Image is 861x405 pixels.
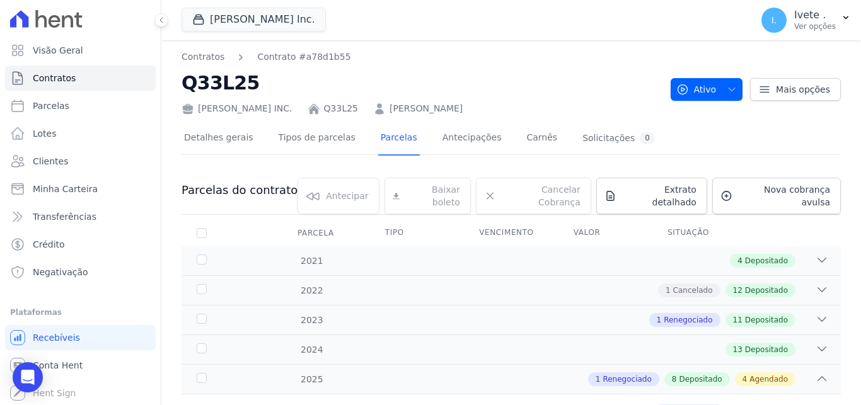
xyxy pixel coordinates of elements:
[524,122,560,156] a: Carnês
[745,285,788,296] span: Depositado
[33,127,57,140] span: Lotes
[596,178,707,214] a: Extrato detalhado
[13,362,43,392] div: Open Intercom Messenger
[33,72,76,84] span: Contratos
[582,132,655,144] div: Solicitações
[182,102,292,115] div: [PERSON_NAME] INC.
[257,50,350,64] a: Contrato #a78d1b55
[5,353,156,378] a: Conta Hent
[5,93,156,118] a: Parcelas
[596,374,601,385] span: 1
[603,374,651,385] span: Renegociado
[676,78,717,101] span: Ativo
[745,255,788,266] span: Depositado
[182,183,298,198] h3: Parcelas do contrato
[672,374,677,385] span: 8
[751,3,861,38] button: I. Ivete . Ver opções
[679,374,722,385] span: Depositado
[182,8,326,31] button: [PERSON_NAME] Inc.
[182,69,661,97] h2: Q33L25
[794,9,836,21] p: Ivete .
[324,102,358,115] a: Q33L25
[282,220,349,246] div: Parcela
[33,100,69,112] span: Parcelas
[733,314,743,326] span: 11
[378,122,420,156] a: Parcelas
[745,314,788,326] span: Depositado
[733,285,743,296] span: 12
[749,374,788,385] span: Agendado
[737,183,830,208] span: Nova cobrança avulsa
[182,122,256,156] a: Detalhes gerais
[33,155,68,168] span: Clientes
[558,220,652,246] th: Valor
[182,50,224,64] a: Contratos
[580,122,657,156] a: Solicitações0
[33,359,83,372] span: Conta Hent
[664,314,712,326] span: Renegociado
[776,83,830,96] span: Mais opções
[794,21,836,31] p: Ver opções
[640,132,655,144] div: 0
[182,50,661,64] nav: Breadcrumb
[652,220,746,246] th: Situação
[33,266,88,278] span: Negativação
[771,16,777,25] span: I.
[657,314,662,326] span: 1
[743,374,748,385] span: 4
[5,204,156,229] a: Transferências
[33,238,65,251] span: Crédito
[182,50,351,64] nav: Breadcrumb
[5,176,156,202] a: Minha Carteira
[671,78,743,101] button: Ativo
[10,305,151,320] div: Plataformas
[745,344,788,355] span: Depositado
[5,149,156,174] a: Clientes
[712,178,841,214] a: Nova cobrança avulsa
[33,331,80,344] span: Recebíveis
[5,232,156,257] a: Crédito
[276,122,358,156] a: Tipos de parcelas
[464,220,558,246] th: Vencimento
[666,285,671,296] span: 1
[5,121,156,146] a: Lotes
[33,183,98,195] span: Minha Carteira
[5,66,156,91] a: Contratos
[737,255,743,266] span: 4
[5,260,156,285] a: Negativação
[440,122,504,156] a: Antecipações
[5,325,156,350] a: Recebíveis
[673,285,713,296] span: Cancelado
[5,38,156,63] a: Visão Geral
[33,210,96,223] span: Transferências
[621,183,696,208] span: Extrato detalhado
[733,344,743,355] span: 13
[370,220,464,246] th: Tipo
[750,78,841,101] a: Mais opções
[33,44,83,57] span: Visão Geral
[390,102,463,115] a: [PERSON_NAME]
